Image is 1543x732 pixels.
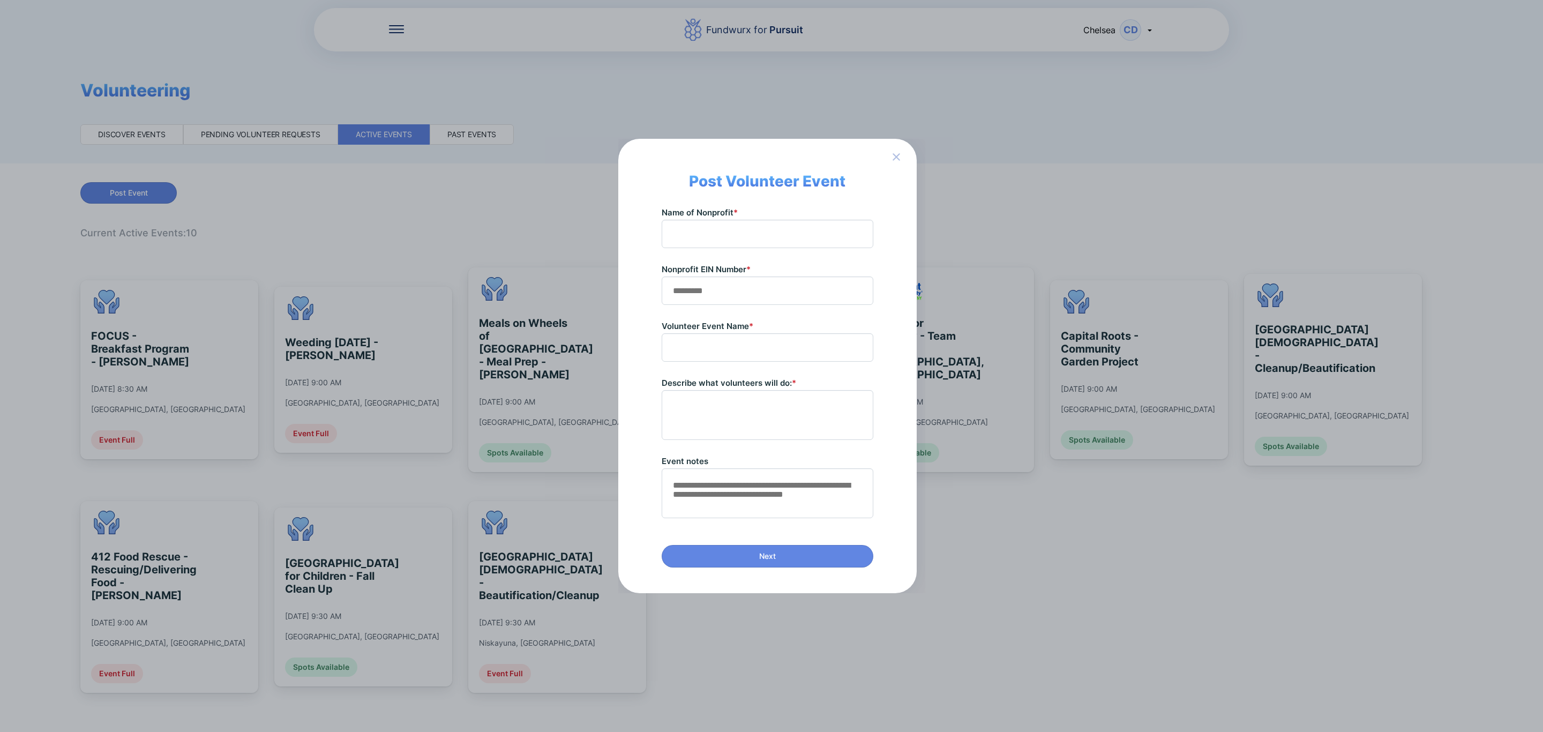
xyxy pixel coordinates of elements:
[662,378,796,388] label: Describe what volunteers will do:
[662,545,873,567] button: Next
[662,456,708,466] label: Event notes
[662,207,738,218] label: Name of Nonprofit
[662,321,753,331] label: Volunteer Event Name
[759,551,776,562] span: Next
[662,264,751,274] label: Nonprofit EIN Number
[689,172,845,190] span: Post Volunteer Event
